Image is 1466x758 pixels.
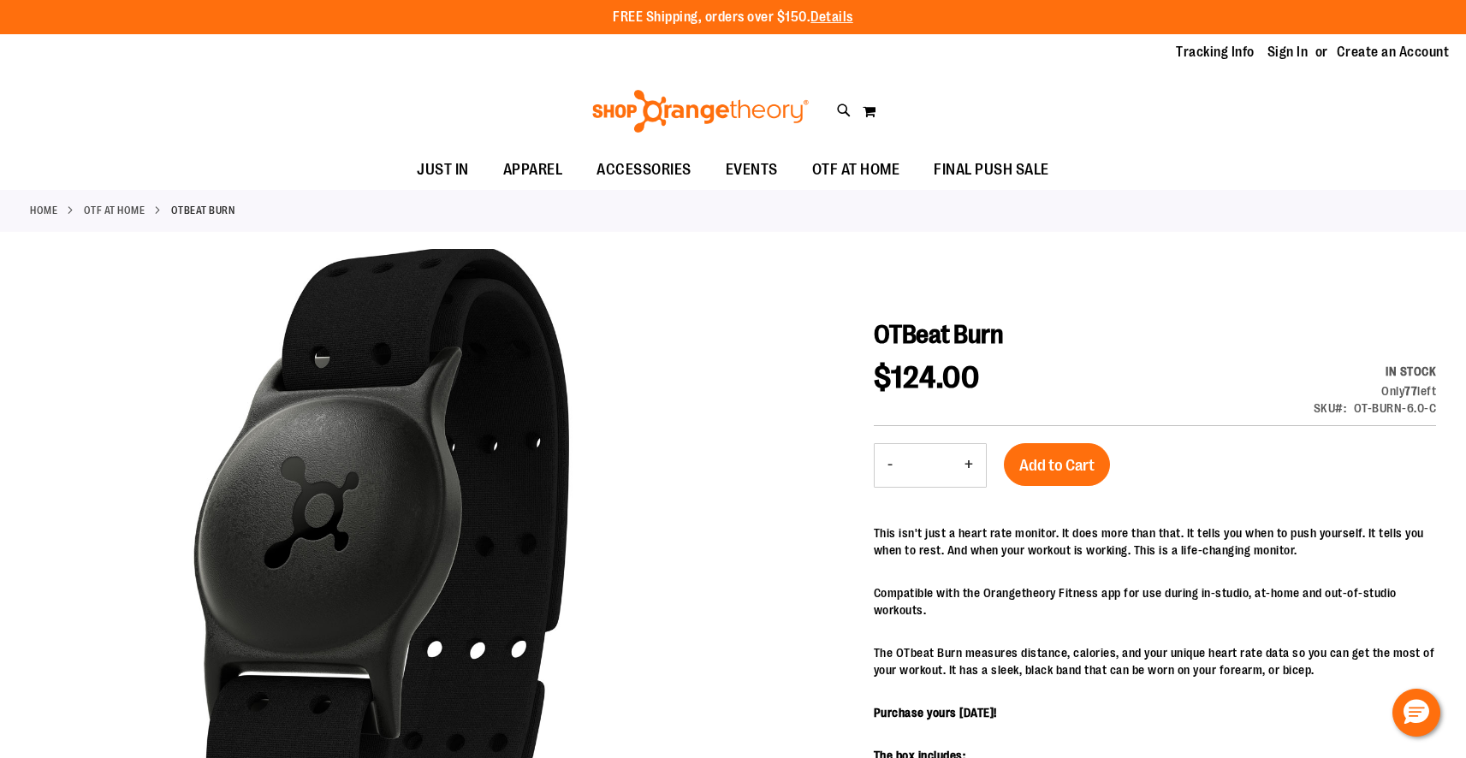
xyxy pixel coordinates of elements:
b: Purchase yours [DATE]! [874,706,997,720]
button: Add to Cart [1004,443,1110,486]
a: EVENTS [709,151,795,190]
a: OTF AT HOME [795,151,917,189]
a: APPAREL [486,151,580,190]
a: ACCESSORIES [579,151,709,190]
span: APPAREL [503,151,563,189]
button: Increase product quantity [952,444,986,487]
strong: OTBeat Burn [171,203,235,218]
span: $124.00 [874,360,980,395]
a: Home [30,203,57,218]
a: Sign In [1267,43,1309,62]
span: JUST IN [417,151,469,189]
img: Shop Orangetheory [590,90,811,133]
p: Compatible with the Orangetheory Fitness app for use during in-studio, at-home and out-of-studio ... [874,584,1436,619]
a: FINAL PUSH SALE [917,151,1066,190]
div: Only 77 left [1314,382,1437,400]
span: FINAL PUSH SALE [934,151,1049,189]
span: ACCESSORIES [596,151,691,189]
div: OT-BURN-6.0-C [1354,400,1437,417]
a: JUST IN [400,151,486,190]
strong: SKU [1314,401,1347,415]
input: Product quantity [905,445,952,486]
p: FREE Shipping, orders over $150. [613,8,853,27]
button: Decrease product quantity [875,444,905,487]
span: OTBeat Burn [874,320,1004,349]
button: Hello, have a question? Let’s chat. [1392,689,1440,737]
a: Create an Account [1337,43,1450,62]
div: Availability [1314,363,1437,380]
strong: 77 [1404,384,1417,398]
a: Details [810,9,853,25]
span: Add to Cart [1019,456,1095,475]
p: The OTbeat Burn measures distance, calories, and your unique heart rate data so you can get the m... [874,644,1436,678]
span: OTF AT HOME [812,151,900,189]
span: In stock [1386,364,1436,378]
p: This isn't just a heart rate monitor. It does more than that. It tells you when to push yourself.... [874,524,1436,559]
a: OTF AT HOME [84,203,145,218]
a: Tracking Info [1176,43,1255,62]
span: EVENTS [726,151,778,189]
